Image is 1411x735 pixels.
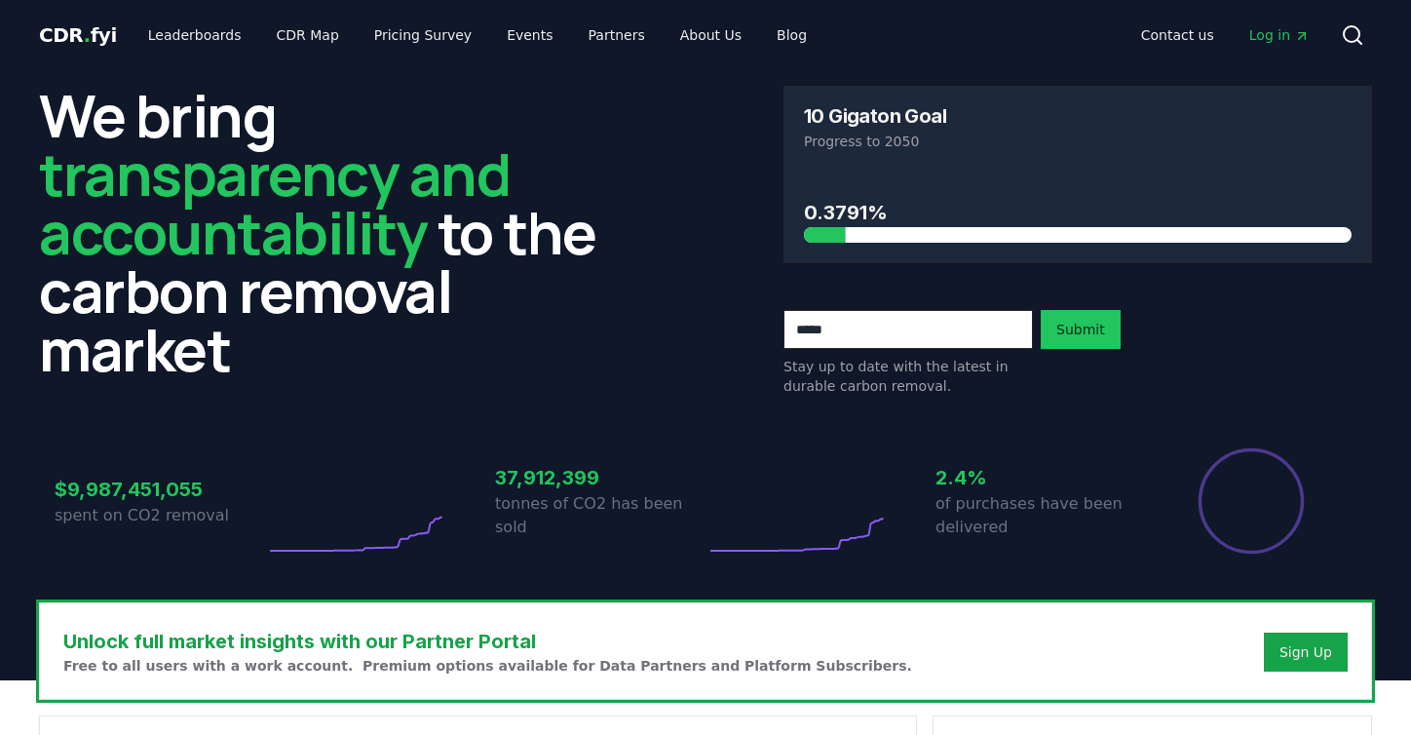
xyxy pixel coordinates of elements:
span: CDR fyi [39,23,117,47]
p: Free to all users with a work account. Premium options available for Data Partners and Platform S... [63,656,912,676]
p: Progress to 2050 [804,132,1352,151]
a: CDR Map [261,18,355,53]
button: Submit [1041,310,1121,349]
h3: Unlock full market insights with our Partner Portal [63,627,912,656]
a: Blog [761,18,822,53]
h2: We bring to the carbon removal market [39,86,628,378]
p: Stay up to date with the latest in durable carbon removal. [783,357,1033,396]
a: CDR.fyi [39,21,117,49]
p: spent on CO2 removal [55,504,265,527]
a: Leaderboards [133,18,257,53]
a: Events [491,18,568,53]
button: Sign Up [1264,633,1348,672]
span: Log in [1249,25,1310,45]
a: Log in [1234,18,1325,53]
h3: 2.4% [935,463,1146,492]
h3: 37,912,399 [495,463,705,492]
nav: Main [1125,18,1325,53]
div: Percentage of sales delivered [1197,446,1306,556]
h3: 0.3791% [804,198,1352,227]
span: transparency and accountability [39,134,510,272]
a: Pricing Survey [359,18,487,53]
a: About Us [665,18,757,53]
a: Partners [573,18,661,53]
p: of purchases have been delivered [935,492,1146,539]
nav: Main [133,18,822,53]
a: Sign Up [1279,642,1332,662]
h3: $9,987,451,055 [55,475,265,504]
p: tonnes of CO2 has been sold [495,492,705,539]
h3: 10 Gigaton Goal [804,106,946,126]
span: . [84,23,91,47]
a: Contact us [1125,18,1230,53]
